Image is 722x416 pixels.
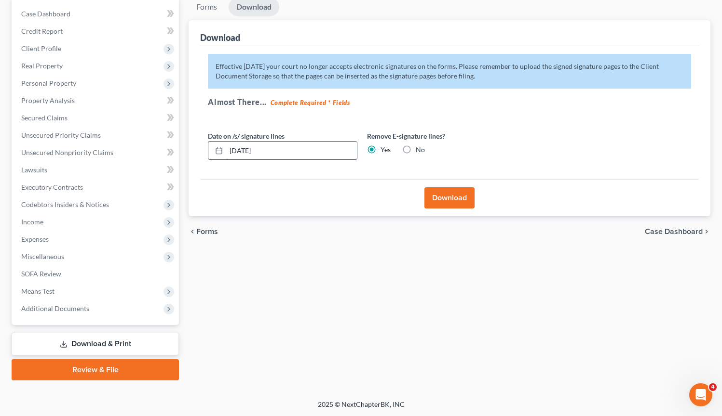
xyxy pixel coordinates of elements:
[381,145,391,155] label: Yes
[21,62,63,70] span: Real Property
[21,218,43,226] span: Income
[709,383,717,391] span: 4
[14,109,179,127] a: Secured Claims
[271,99,350,106] strong: Complete Required * Fields
[12,359,179,380] a: Review & File
[21,114,68,122] span: Secured Claims
[196,228,218,235] span: Forms
[21,79,76,87] span: Personal Property
[226,142,357,160] input: MM/DD/YYYY
[14,92,179,109] a: Property Analysis
[689,383,712,406] iframe: Intercom live chat
[14,144,179,161] a: Unsecured Nonpriority Claims
[703,228,710,235] i: chevron_right
[424,187,475,208] button: Download
[416,145,425,155] label: No
[14,23,179,40] a: Credit Report
[21,252,64,260] span: Miscellaneous
[645,228,710,235] a: Case Dashboard chevron_right
[21,304,89,312] span: Additional Documents
[21,148,113,156] span: Unsecured Nonpriority Claims
[208,54,691,89] p: Effective [DATE] your court no longer accepts electronic signatures on the forms. Please remember...
[21,27,63,35] span: Credit Report
[21,200,109,208] span: Codebtors Insiders & Notices
[14,161,179,179] a: Lawsuits
[21,131,101,139] span: Unsecured Priority Claims
[189,228,231,235] button: chevron_left Forms
[14,5,179,23] a: Case Dashboard
[208,131,285,141] label: Date on /s/ signature lines
[21,270,61,278] span: SOFA Review
[645,228,703,235] span: Case Dashboard
[21,96,75,104] span: Property Analysis
[14,265,179,283] a: SOFA Review
[189,228,196,235] i: chevron_left
[21,44,61,52] span: Client Profile
[21,10,70,18] span: Case Dashboard
[12,333,179,355] a: Download & Print
[208,96,691,108] h5: Almost There...
[21,287,54,295] span: Means Test
[21,183,83,191] span: Executory Contracts
[367,131,517,141] label: Remove E-signature lines?
[21,235,49,243] span: Expenses
[21,166,47,174] span: Lawsuits
[14,127,179,144] a: Unsecured Priority Claims
[14,179,179,196] a: Executory Contracts
[200,32,240,43] div: Download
